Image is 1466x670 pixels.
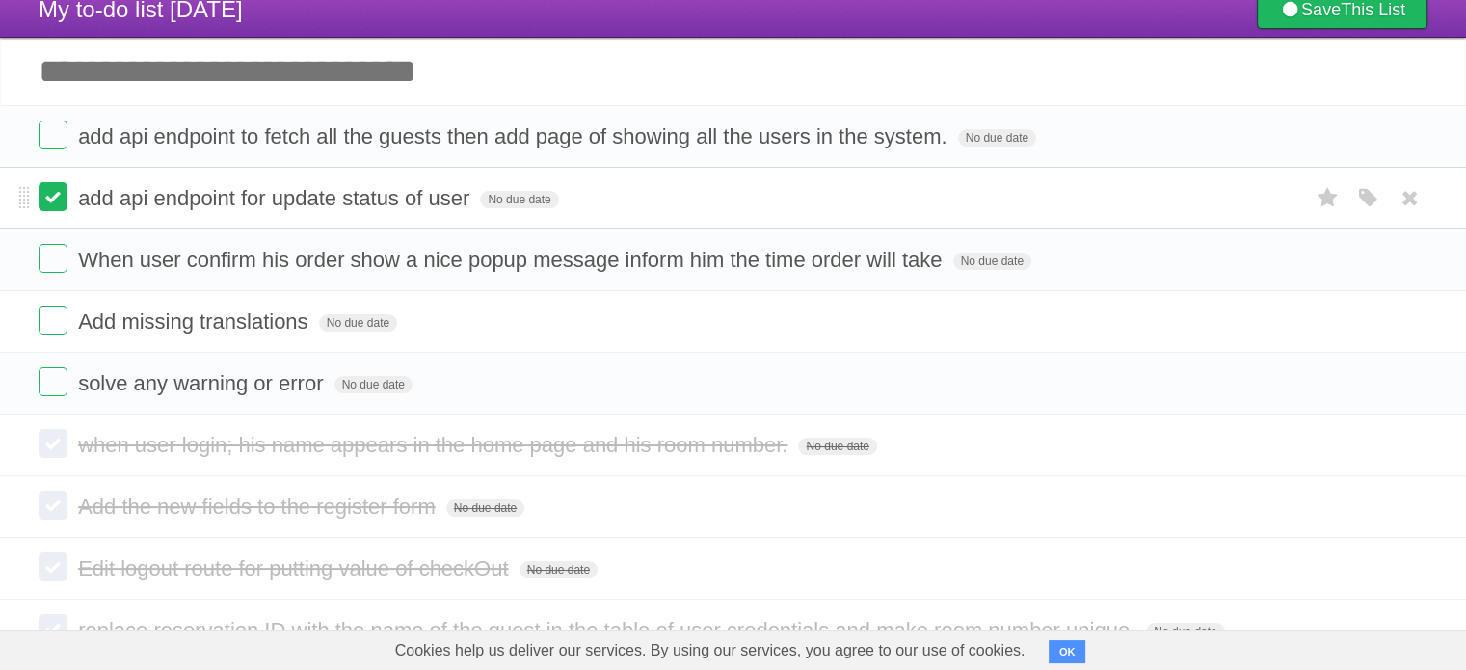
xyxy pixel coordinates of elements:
span: No due date [1146,623,1224,640]
span: add api endpoint for update status of user [78,186,474,210]
span: solve any warning or error [78,371,328,395]
label: Done [39,244,67,273]
span: Add missing translations [78,309,312,334]
span: Add the new fields to the register form [78,495,440,519]
span: No due date [953,253,1031,270]
label: Done [39,121,67,149]
label: Done [39,306,67,335]
span: Edit logout route for putting value of checkOut [78,556,513,580]
span: When user confirm his order show a nice popup message inform him the time order will take [78,248,946,272]
span: add api endpoint to fetch all the guests then add page of showing all the users in the system. [78,124,951,148]
button: OK [1049,640,1086,663]
label: Star task [1310,182,1346,214]
span: replace reservation ID with the name of the guest in the table of user credentials and make room ... [78,618,1140,642]
label: Done [39,614,67,643]
span: No due date [798,438,876,455]
span: No due date [334,376,413,393]
label: Done [39,429,67,458]
span: No due date [446,499,524,517]
label: Done [39,491,67,520]
span: No due date [319,314,397,332]
span: No due date [958,129,1036,147]
span: No due date [520,561,598,578]
label: Done [39,367,67,396]
span: when user login; his name appears in the home page and his room number. [78,433,792,457]
label: Done [39,552,67,581]
span: Cookies help us deliver our services. By using our services, you agree to our use of cookies. [376,631,1045,670]
label: Done [39,182,67,211]
span: No due date [480,191,558,208]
